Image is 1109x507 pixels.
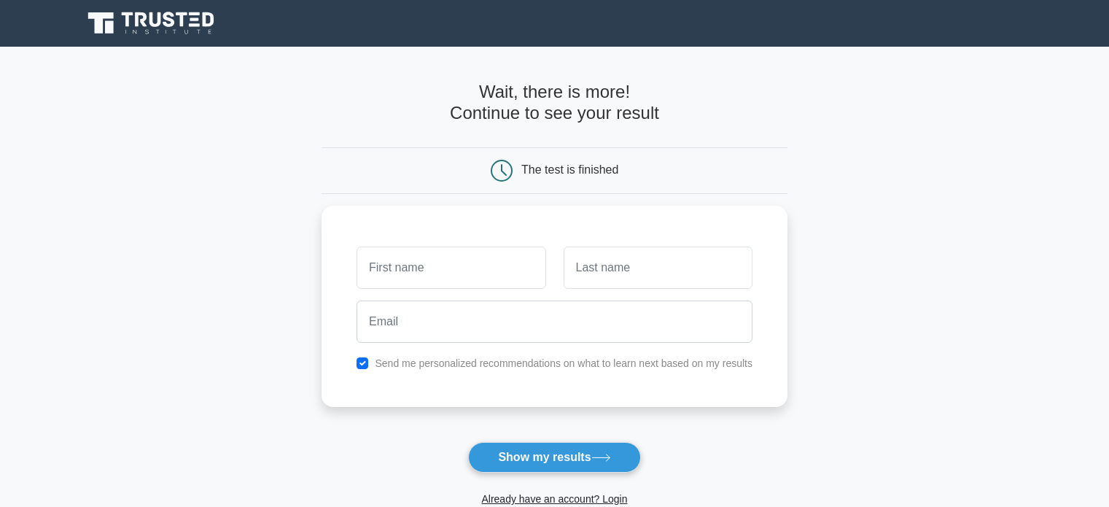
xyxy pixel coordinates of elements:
h4: Wait, there is more! Continue to see your result [322,82,787,124]
input: Email [357,301,752,343]
input: Last name [564,247,752,289]
a: Already have an account? Login [481,493,627,505]
label: Send me personalized recommendations on what to learn next based on my results [375,357,752,369]
input: First name [357,247,545,289]
div: The test is finished [521,163,618,176]
button: Show my results [468,442,640,473]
